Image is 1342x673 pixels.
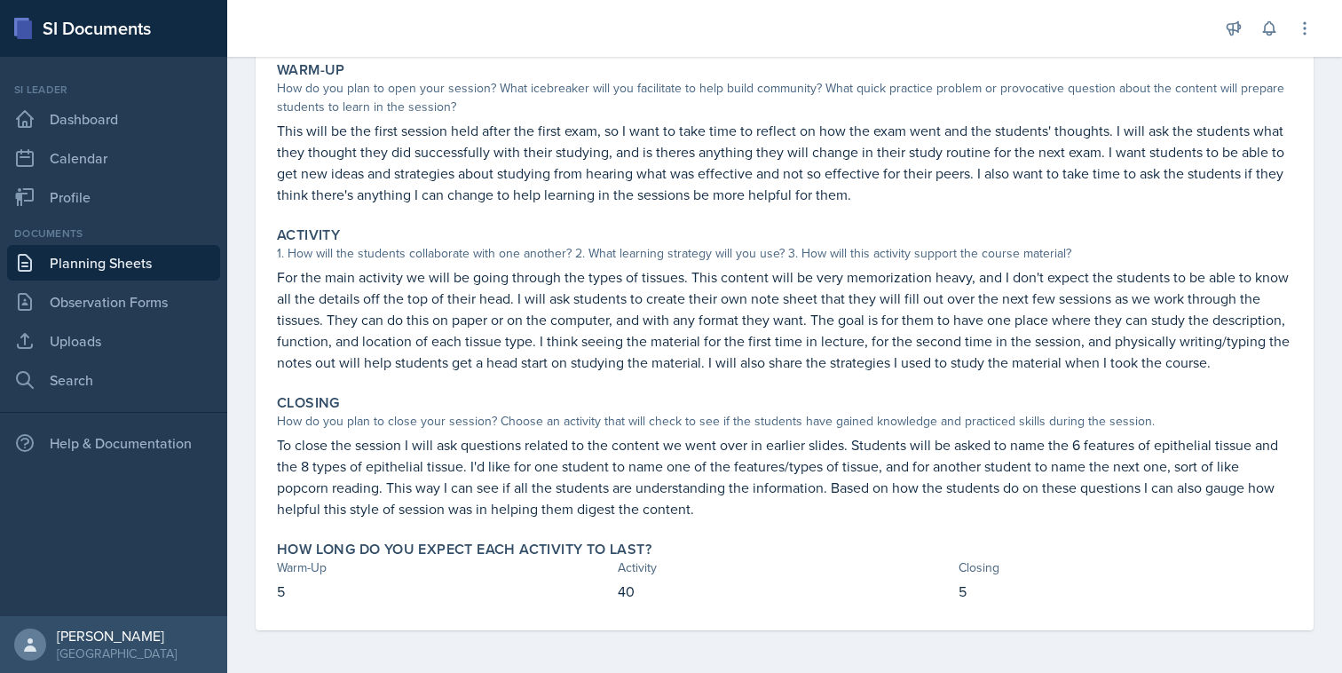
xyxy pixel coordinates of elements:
label: Closing [277,394,340,412]
p: 40 [618,581,951,602]
div: How do you plan to open your session? What icebreaker will you facilitate to help build community... [277,79,1292,116]
p: To close the session I will ask questions related to the content we went over in earlier slides. ... [277,434,1292,519]
label: How long do you expect each activity to last? [277,541,651,558]
div: Documents [7,226,220,241]
p: 5 [959,581,1292,602]
a: Calendar [7,140,220,176]
p: This will be the first session held after the first exam, so I want to take time to reflect on ho... [277,120,1292,205]
div: Activity [618,558,951,577]
p: For the main activity we will be going through the types of tissues. This content will be very me... [277,266,1292,373]
div: Closing [959,558,1292,577]
a: Planning Sheets [7,245,220,281]
label: Activity [277,226,340,244]
div: [PERSON_NAME] [57,627,177,645]
div: Warm-Up [277,558,611,577]
p: 5 [277,581,611,602]
a: Observation Forms [7,284,220,320]
div: Si leader [7,82,220,98]
label: Warm-Up [277,61,345,79]
div: How do you plan to close your session? Choose an activity that will check to see if the students ... [277,412,1292,431]
a: Uploads [7,323,220,359]
div: [GEOGRAPHIC_DATA] [57,645,177,662]
a: Search [7,362,220,398]
div: 1. How will the students collaborate with one another? 2. What learning strategy will you use? 3.... [277,244,1292,263]
a: Dashboard [7,101,220,137]
a: Profile [7,179,220,215]
div: Help & Documentation [7,425,220,461]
